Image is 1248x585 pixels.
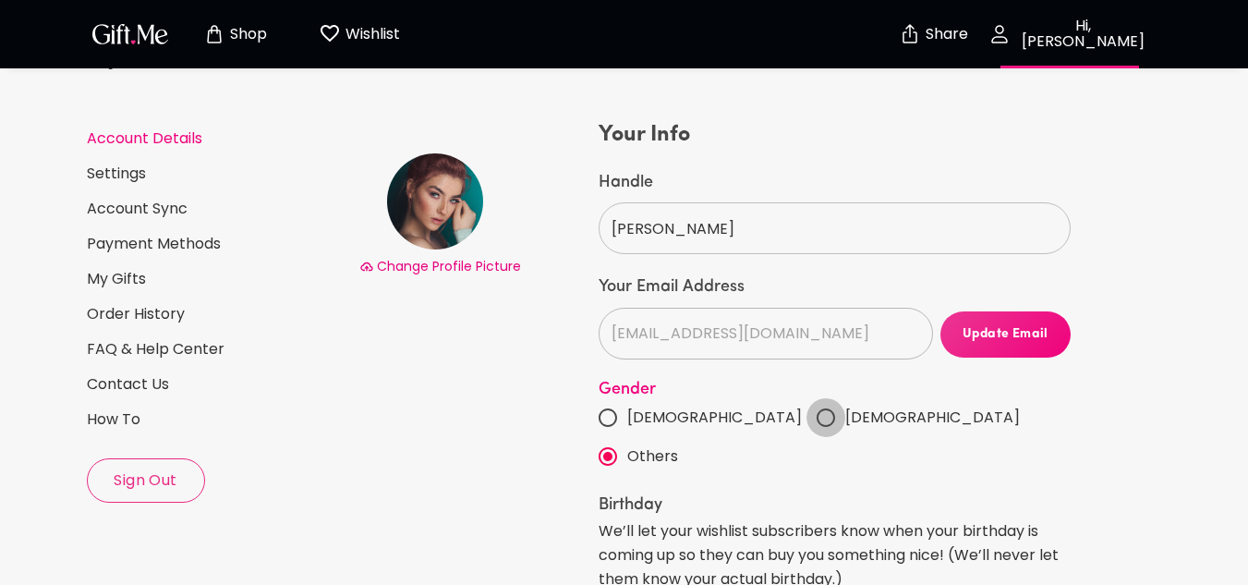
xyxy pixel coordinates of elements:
[89,20,172,47] img: GiftMe Logo
[87,199,345,219] a: Account Sync
[387,153,483,250] img: Avatar
[87,304,345,324] a: Order History
[599,398,1071,476] div: gender
[87,128,345,149] a: Account Details
[341,22,400,46] p: Wishlist
[599,120,1071,150] h4: Your Info
[185,5,286,64] button: Store page
[87,234,345,254] a: Payment Methods
[921,27,968,43] p: Share
[845,406,1020,430] span: [DEMOGRAPHIC_DATA]
[87,339,345,360] a: FAQ & Help Center
[87,164,345,184] a: Settings
[87,458,205,503] button: Sign Out
[1011,18,1151,50] p: Hi, [PERSON_NAME]
[899,23,921,45] img: secure
[902,2,966,67] button: Share
[627,445,678,469] span: Others
[977,5,1162,64] button: Hi, [PERSON_NAME]
[87,269,345,289] a: My Gifts
[599,382,1071,398] label: Gender
[599,276,1071,299] label: Your Email Address
[599,172,1071,194] label: Handle
[225,27,267,43] p: Shop
[88,470,204,491] span: Sign Out
[87,409,345,430] a: How To
[940,324,1072,345] span: Update Email
[599,497,1071,514] legend: Birthday
[309,5,410,64] button: Wishlist page
[627,406,802,430] span: [DEMOGRAPHIC_DATA]
[87,23,174,45] button: GiftMe Logo
[87,374,345,395] a: Contact Us
[377,257,521,275] span: Change Profile Picture
[940,311,1072,358] button: Update Email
